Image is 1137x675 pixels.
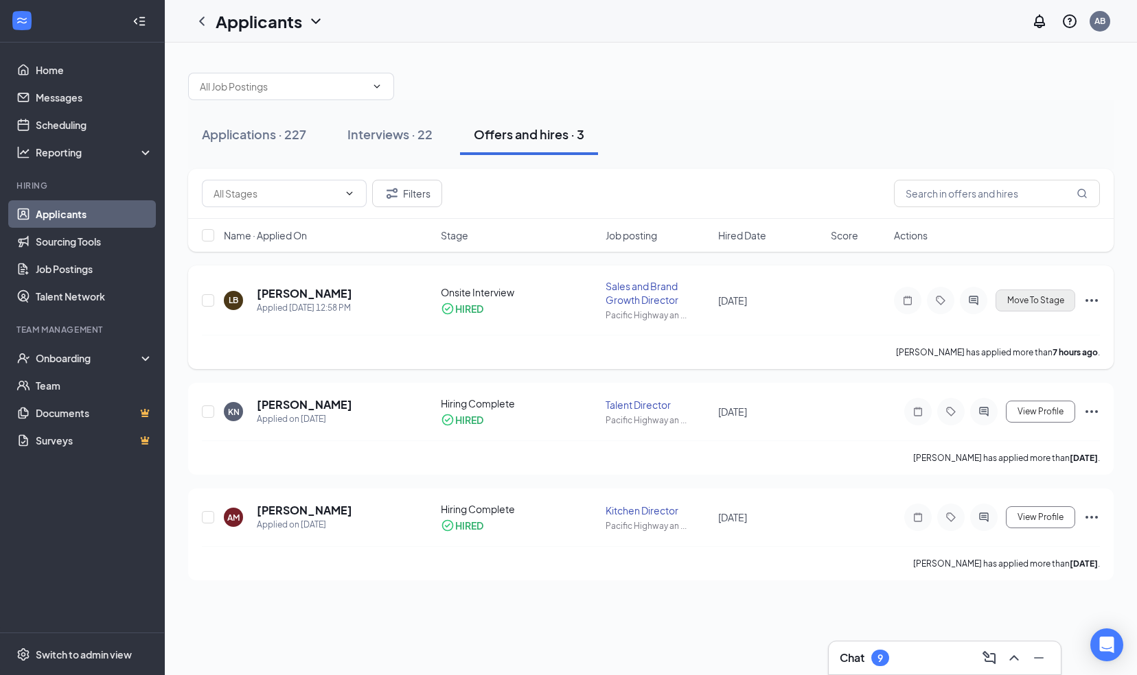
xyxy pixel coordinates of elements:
[1031,13,1048,29] svg: Notifications
[1031,650,1047,666] svg: Minimize
[16,180,150,191] div: Hiring
[133,14,146,28] svg: Collapse
[441,302,455,316] svg: CheckmarkCircle
[1083,403,1100,420] svg: Ellipses
[894,180,1100,207] input: Search in offers and hires
[36,228,153,255] a: Sourcing Tools
[36,200,153,228] a: Applicants
[224,228,307,242] span: Name · Applied On
[455,302,483,316] div: HIRED
[1083,292,1100,309] svg: Ellipses
[257,503,352,518] h5: [PERSON_NAME]
[910,512,926,523] svg: Note
[606,504,710,517] div: Kitchen Director
[1006,506,1075,528] button: View Profile
[606,414,710,426] div: Pacific Highway an ...
[257,301,352,315] div: Applied [DATE] 12:58 PM
[441,519,455,532] svg: CheckmarkCircle
[455,519,483,532] div: HIRED
[384,185,400,202] svg: Filter
[1090,628,1123,661] div: Open Intercom Messenger
[16,648,30,661] svg: Settings
[16,351,30,365] svg: UserCheck
[257,412,352,426] div: Applied on [DATE]
[371,81,382,92] svg: ChevronDown
[200,79,366,94] input: All Job Postings
[455,413,483,427] div: HIRED
[441,502,597,516] div: Hiring Complete
[36,111,153,139] a: Scheduling
[257,397,352,412] h5: [PERSON_NAME]
[36,56,153,84] a: Home
[36,84,153,111] a: Messages
[344,188,355,199] svg: ChevronDown
[15,14,29,27] svg: WorkstreamLogo
[36,427,153,454] a: SurveysCrown
[606,279,710,307] div: Sales and Brand Growth Director
[1061,13,1078,29] svg: QuestionInfo
[606,398,710,412] div: Talent Director
[877,652,883,664] div: 9
[36,648,132,661] div: Switch to admin view
[228,406,240,418] div: KN
[943,512,959,523] svg: Tag
[1006,650,1022,666] svg: ChevronUp
[976,406,992,417] svg: ActiveChat
[718,511,747,523] span: [DATE]
[981,650,998,666] svg: ComposeMessage
[718,228,766,242] span: Hired Date
[36,372,153,399] a: Team
[606,520,710,532] div: Pacific Highway an ...
[718,405,747,418] span: [DATE]
[1003,647,1025,669] button: ChevronUp
[474,126,584,143] div: Offers and hires · 3
[372,180,442,207] button: Filter Filters
[36,145,154,159] div: Reporting
[1094,15,1105,27] div: AB
[899,295,916,306] svg: Note
[913,558,1100,569] p: [PERSON_NAME] has applied more than .
[1006,401,1075,423] button: View Profile
[441,285,597,299] div: Onsite Interview
[1077,188,1088,199] svg: MagnifyingGlass
[831,228,858,242] span: Score
[36,351,141,365] div: Onboarding
[1070,558,1098,569] b: [DATE]
[229,294,238,306] div: LB
[606,309,710,321] div: Pacific Highway an ...
[913,452,1100,464] p: [PERSON_NAME] has applied more than .
[1018,407,1064,416] span: View Profile
[965,295,982,306] svg: ActiveChat
[896,346,1100,358] p: [PERSON_NAME] has applied more than .
[976,512,992,523] svg: ActiveChat
[227,512,240,523] div: AM
[194,13,210,29] svg: ChevronLeft
[36,399,153,427] a: DocumentsCrown
[347,126,433,143] div: Interviews · 22
[840,650,864,665] h3: Chat
[202,126,306,143] div: Applications · 227
[1070,453,1098,463] b: [DATE]
[1028,647,1050,669] button: Minimize
[606,228,657,242] span: Job posting
[1018,512,1064,522] span: View Profile
[1007,296,1064,305] span: Move To Stage
[16,145,30,159] svg: Analysis
[441,228,468,242] span: Stage
[910,406,926,417] svg: Note
[1053,347,1098,357] b: 7 hours ago
[36,255,153,283] a: Job Postings
[257,286,352,301] h5: [PERSON_NAME]
[214,186,338,201] input: All Stages
[932,295,949,306] svg: Tag
[894,228,928,242] span: Actions
[257,518,352,532] div: Applied on [DATE]
[36,283,153,310] a: Talent Network
[441,396,597,410] div: Hiring Complete
[943,406,959,417] svg: Tag
[441,413,455,427] svg: CheckmarkCircle
[978,647,1000,669] button: ComposeMessage
[718,294,747,307] span: [DATE]
[216,10,302,33] h1: Applicants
